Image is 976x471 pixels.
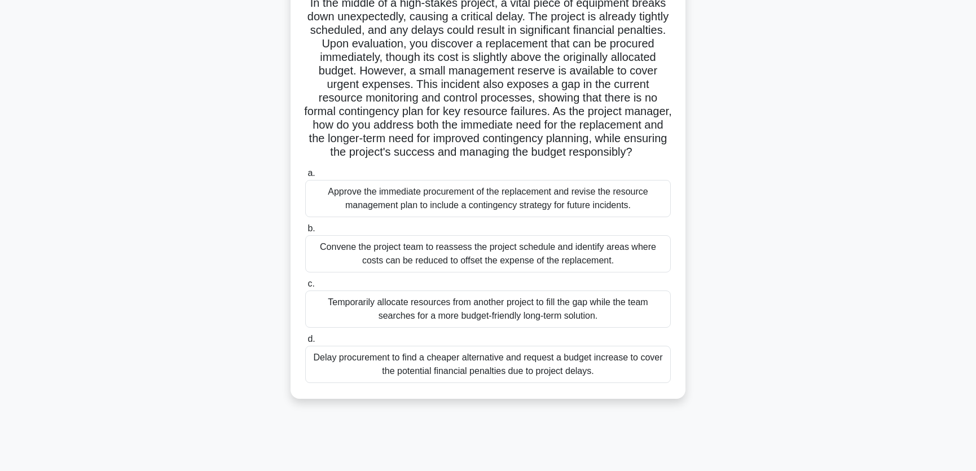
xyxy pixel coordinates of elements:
span: c. [307,279,314,288]
div: Temporarily allocate resources from another project to fill the gap while the team searches for a... [305,290,671,328]
span: a. [307,168,315,178]
div: Convene the project team to reassess the project schedule and identify areas where costs can be r... [305,235,671,272]
span: d. [307,334,315,344]
span: b. [307,223,315,233]
div: Delay procurement to find a cheaper alternative and request a budget increase to cover the potent... [305,346,671,383]
div: Approve the immediate procurement of the replacement and revise the resource management plan to i... [305,180,671,217]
